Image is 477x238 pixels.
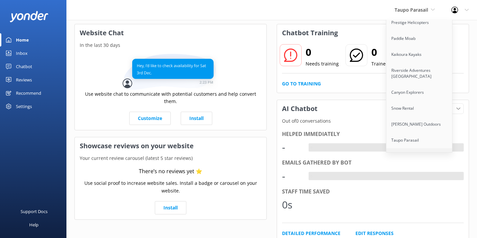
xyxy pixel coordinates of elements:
p: Your current review carousel (latest 5 star reviews) [75,155,266,162]
h3: AI Chatbot [277,100,323,117]
span: Taupo Parasail [395,7,428,13]
div: Help [29,218,39,231]
h2: 0 [306,44,339,60]
a: Edit Responses [355,230,394,237]
p: Use website chat to communicate with potential customers and help convert them. [80,90,261,105]
a: Go to Training [282,80,321,87]
div: Emails gathered by bot [282,159,464,167]
div: - [309,172,314,180]
div: Settings [16,100,32,113]
div: Chatbot [16,60,32,73]
img: yonder-white-logo.png [10,11,48,22]
p: Out of 0 conversations [277,117,469,125]
a: Scenic Tours & Adventures [386,148,453,164]
div: Staff time saved [282,187,464,196]
div: Recommend [16,86,41,100]
a: Prestige Helicopters [386,15,453,31]
div: Support Docs [21,205,48,218]
p: Trained in the last 30 days [371,60,430,67]
div: - [282,168,302,184]
div: There’s no reviews yet ⭐ [139,167,202,176]
div: Home [16,33,29,47]
a: Customize [129,112,171,125]
div: 0s [282,197,302,213]
h3: Showcase reviews on your website [75,137,266,155]
a: Kaikoura Kayaks [386,47,453,62]
a: Paddle Moab [386,31,453,47]
img: conversation... [123,54,219,90]
a: Canyon Explorers [386,84,453,100]
div: Inbox [16,47,28,60]
div: Helped immediately [282,130,464,139]
a: Install [155,201,186,214]
h3: Chatbot Training [277,24,343,42]
a: Snow Rental [386,100,453,116]
h3: Website Chat [75,24,266,42]
a: Riverside Adventures [GEOGRAPHIC_DATA] [386,62,453,84]
a: [PERSON_NAME] Outdoors [386,116,453,132]
p: Needs training [306,60,339,67]
h2: 0 [371,44,430,60]
div: Reviews [16,73,32,86]
p: In the last 30 days [75,42,266,49]
div: - [282,139,302,155]
a: Taupo Parasail [386,132,453,148]
a: Detailed Performance [282,230,340,237]
a: Install [181,112,212,125]
div: - [309,143,314,152]
p: Use social proof to increase website sales. Install a badge or carousel on your website. [80,179,261,194]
